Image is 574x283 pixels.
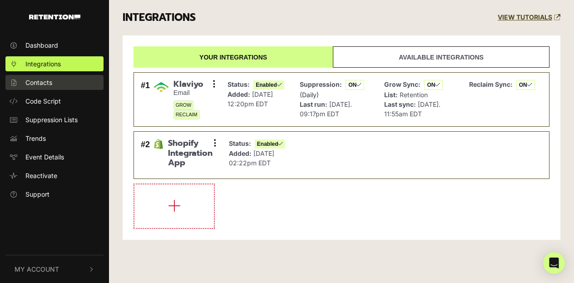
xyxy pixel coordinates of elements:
[516,80,535,90] span: ON
[173,110,200,119] span: RECLAIM
[25,171,57,180] span: Reactivate
[543,252,565,274] div: Open Intercom Messenger
[300,91,319,99] span: (Daily)
[153,139,163,149] img: Shopify Integration App
[469,80,513,88] strong: Reclaim Sync:
[229,149,252,157] strong: Added:
[25,96,61,106] span: Code Script
[168,139,215,168] span: Shopify Integration App
[5,94,104,109] a: Code Script
[228,90,273,108] span: [DATE] 12:20pm EDT
[141,139,150,172] div: #2
[134,46,333,68] a: Your integrations
[5,149,104,164] a: Event Details
[229,139,251,147] strong: Status:
[300,100,327,108] strong: Last run:
[384,100,416,108] strong: Last sync:
[5,112,104,127] a: Suppression Lists
[384,80,421,88] strong: Grow Sync:
[153,79,169,95] img: Klaviyo
[25,189,49,199] span: Support
[25,134,46,143] span: Trends
[15,264,59,274] span: My Account
[253,80,284,89] span: Enabled
[25,115,78,124] span: Suppression Lists
[300,100,352,118] span: [DATE]. 09:17pm EDT
[5,131,104,146] a: Trends
[346,80,364,90] span: ON
[25,59,61,69] span: Integrations
[5,38,104,53] a: Dashboard
[25,152,64,162] span: Event Details
[300,80,342,88] strong: Suppression:
[173,89,214,97] small: Email
[5,255,104,283] button: My Account
[228,80,250,88] strong: Status:
[25,40,58,50] span: Dashboard
[255,139,286,149] span: Enabled
[400,91,428,99] span: Retention
[5,168,104,183] a: Reactivate
[498,14,560,21] a: VIEW TUTORIALS
[5,75,104,90] a: Contacts
[228,90,250,98] strong: Added:
[424,80,443,90] span: ON
[123,11,196,24] h3: INTEGRATIONS
[5,56,104,71] a: Integrations
[384,91,398,99] strong: List:
[333,46,549,68] a: Available integrations
[173,79,214,89] span: Klaviyo
[384,100,440,118] span: [DATE]. 11:55am EDT
[5,187,104,202] a: Support
[141,79,150,119] div: #1
[25,78,52,87] span: Contacts
[29,15,80,20] img: Retention.com
[173,100,194,110] span: GROW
